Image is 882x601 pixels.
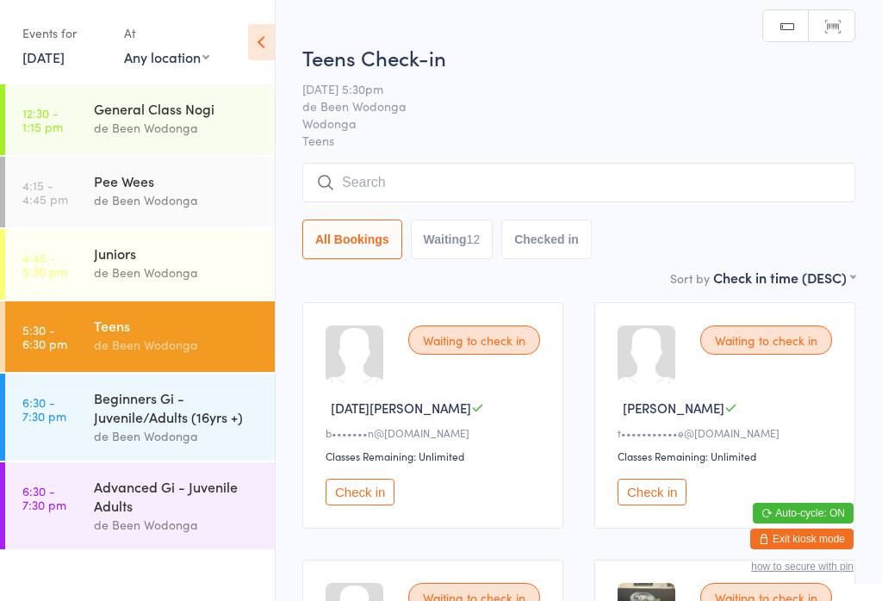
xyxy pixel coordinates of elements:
a: 12:30 -1:15 pmGeneral Class Nogide Been Wodonga [5,84,275,155]
button: Check in [326,479,394,505]
time: 6:30 - 7:30 pm [22,395,66,423]
span: Teens [302,132,855,149]
time: 6:30 - 7:30 pm [22,484,66,511]
span: [DATE] 5:30pm [302,80,829,97]
div: Waiting to check in [700,325,832,355]
div: Beginners Gi - Juvenile/Adults (16yrs +) [94,388,260,426]
div: 12 [467,232,481,246]
div: Pee Wees [94,171,260,190]
div: Classes Remaining: Unlimited [326,449,545,463]
a: 6:30 -7:30 pmAdvanced Gi - Juvenile Adultsde Been Wodonga [5,462,275,549]
button: Exit kiosk mode [750,529,854,549]
div: de Been Wodonga [94,335,260,355]
label: Sort by [670,270,710,287]
div: b•••••••n@[DOMAIN_NAME] [326,425,545,440]
h2: Teens Check-in [302,43,855,71]
div: General Class Nogi [94,99,260,118]
a: [DATE] [22,47,65,66]
a: 4:45 -5:30 pmJuniorsde Been Wodonga [5,229,275,300]
span: [PERSON_NAME] [623,399,724,417]
button: Check in [618,479,686,505]
div: Classes Remaining: Unlimited [618,449,837,463]
div: de Been Wodonga [94,118,260,138]
div: t•••••••••••e@[DOMAIN_NAME] [618,425,837,440]
div: Waiting to check in [408,325,540,355]
a: 5:30 -6:30 pmTeensde Been Wodonga [5,301,275,372]
div: Juniors [94,244,260,263]
span: de Been Wodonga [302,97,829,115]
div: Events for [22,19,107,47]
span: Wodonga [302,115,829,132]
div: de Been Wodonga [94,426,260,446]
button: how to secure with pin [751,561,854,573]
time: 5:30 - 6:30 pm [22,323,67,350]
div: Check in time (DESC) [713,268,855,287]
div: At [124,19,209,47]
a: 4:15 -4:45 pmPee Weesde Been Wodonga [5,157,275,227]
div: de Been Wodonga [94,515,260,535]
input: Search [302,163,855,202]
a: 6:30 -7:30 pmBeginners Gi - Juvenile/Adults (16yrs +)de Been Wodonga [5,374,275,461]
time: 4:45 - 5:30 pm [22,251,67,278]
button: Checked in [501,220,592,259]
button: Waiting12 [411,220,494,259]
div: Advanced Gi - Juvenile Adults [94,477,260,515]
div: de Been Wodonga [94,190,260,210]
span: [DATE][PERSON_NAME] [331,399,471,417]
div: Any location [124,47,209,66]
button: Auto-cycle: ON [753,503,854,524]
div: de Been Wodonga [94,263,260,282]
time: 4:15 - 4:45 pm [22,178,68,206]
div: Teens [94,316,260,335]
button: All Bookings [302,220,402,259]
time: 12:30 - 1:15 pm [22,106,63,133]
